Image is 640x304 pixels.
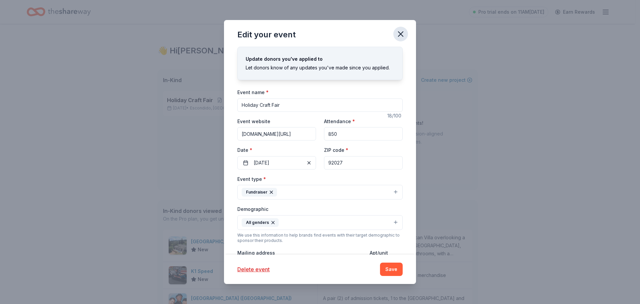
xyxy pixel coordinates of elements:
[246,64,394,72] div: Let donors know of any updates you've made since you applied.
[246,55,394,63] div: Update donors you've applied to
[324,118,355,125] label: Attendance
[370,250,388,256] label: Apt/unit
[237,233,403,243] div: We use this information to help brands find events with their target demographic to sponsor their...
[237,206,268,213] label: Demographic
[387,112,403,120] div: 18 /100
[324,147,348,154] label: ZIP code
[237,265,270,273] button: Delete event
[237,147,316,154] label: Date
[237,156,316,170] button: [DATE]
[380,263,403,276] button: Save
[242,188,277,197] div: Fundraiser
[237,118,270,125] label: Event website
[237,185,403,200] button: Fundraiser
[237,250,275,256] label: Mailing address
[237,176,266,183] label: Event type
[237,127,316,140] input: https://www...
[237,89,269,96] label: Event name
[324,127,403,140] input: 20
[242,218,279,227] div: All genders
[237,215,403,230] button: All genders
[237,29,296,40] div: Edit your event
[237,98,403,112] input: Spring Fundraiser
[324,156,403,170] input: 12345 (U.S. only)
